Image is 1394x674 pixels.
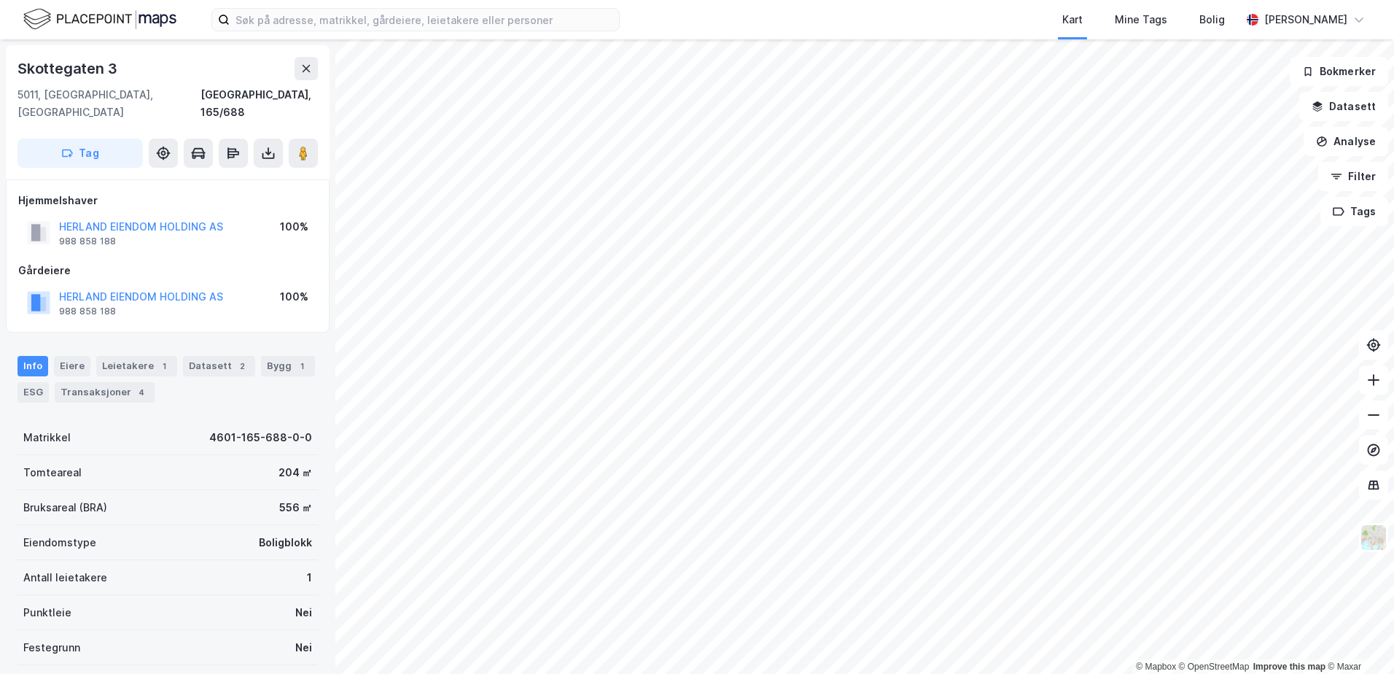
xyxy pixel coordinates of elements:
[209,429,312,446] div: 4601-165-688-0-0
[17,139,143,168] button: Tag
[295,604,312,621] div: Nei
[54,356,90,376] div: Eiere
[1062,11,1083,28] div: Kart
[23,429,71,446] div: Matrikkel
[23,604,71,621] div: Punktleie
[295,359,309,373] div: 1
[1253,662,1325,672] a: Improve this map
[17,382,49,403] div: ESG
[23,499,107,516] div: Bruksareal (BRA)
[96,356,177,376] div: Leietakere
[1360,524,1387,551] img: Z
[183,356,255,376] div: Datasett
[18,262,317,279] div: Gårdeiere
[23,464,82,481] div: Tomteareal
[259,534,312,551] div: Boligblokk
[280,288,308,306] div: 100%
[1299,92,1388,121] button: Datasett
[17,57,120,80] div: Skottegaten 3
[1264,11,1347,28] div: [PERSON_NAME]
[23,7,176,32] img: logo.f888ab2527a4732fd821a326f86c7f29.svg
[55,382,155,403] div: Transaksjoner
[1115,11,1167,28] div: Mine Tags
[17,86,200,121] div: 5011, [GEOGRAPHIC_DATA], [GEOGRAPHIC_DATA]
[235,359,249,373] div: 2
[1199,11,1225,28] div: Bolig
[23,639,80,656] div: Festegrunn
[200,86,318,121] div: [GEOGRAPHIC_DATA], 165/688
[23,569,107,586] div: Antall leietakere
[295,639,312,656] div: Nei
[157,359,171,373] div: 1
[1304,127,1388,156] button: Analyse
[59,236,116,247] div: 988 858 188
[230,9,619,31] input: Søk på adresse, matrikkel, gårdeiere, leietakere eller personer
[1318,162,1388,191] button: Filter
[23,534,96,551] div: Eiendomstype
[280,218,308,236] div: 100%
[261,356,315,376] div: Bygg
[279,464,312,481] div: 204 ㎡
[1321,604,1394,674] iframe: Chat Widget
[1136,662,1176,672] a: Mapbox
[1290,57,1388,86] button: Bokmerker
[18,192,317,209] div: Hjemmelshaver
[17,356,48,376] div: Info
[1179,662,1250,672] a: OpenStreetMap
[307,569,312,586] div: 1
[279,499,312,516] div: 556 ㎡
[1320,197,1388,226] button: Tags
[134,385,149,400] div: 4
[59,306,116,317] div: 988 858 188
